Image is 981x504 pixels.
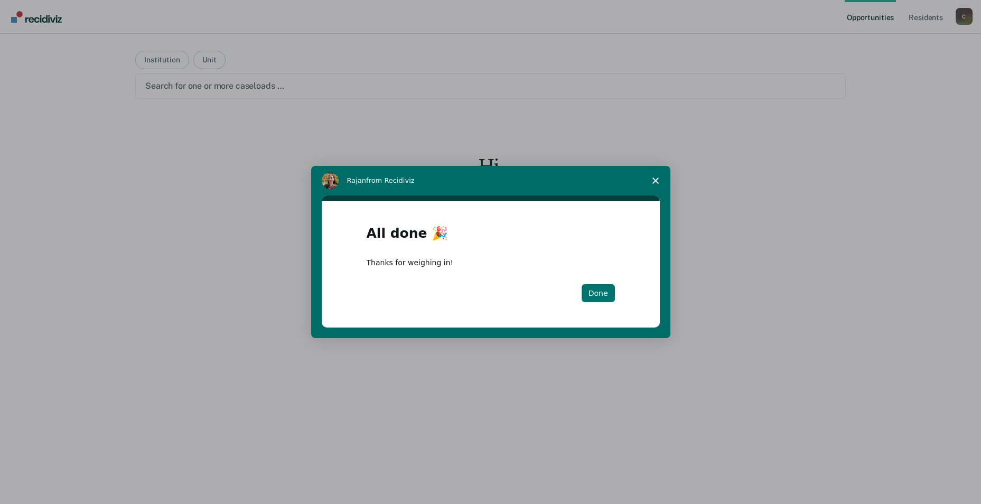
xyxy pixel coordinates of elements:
span: from Recidiviz [366,176,415,184]
button: Done [582,284,615,302]
img: Profile image for Rajan [322,172,339,189]
span: Rajan [347,176,367,184]
div: Thanks for weighing in! [367,258,615,268]
h1: All done 🎉 [367,226,615,248]
span: Close survey [641,166,670,195]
